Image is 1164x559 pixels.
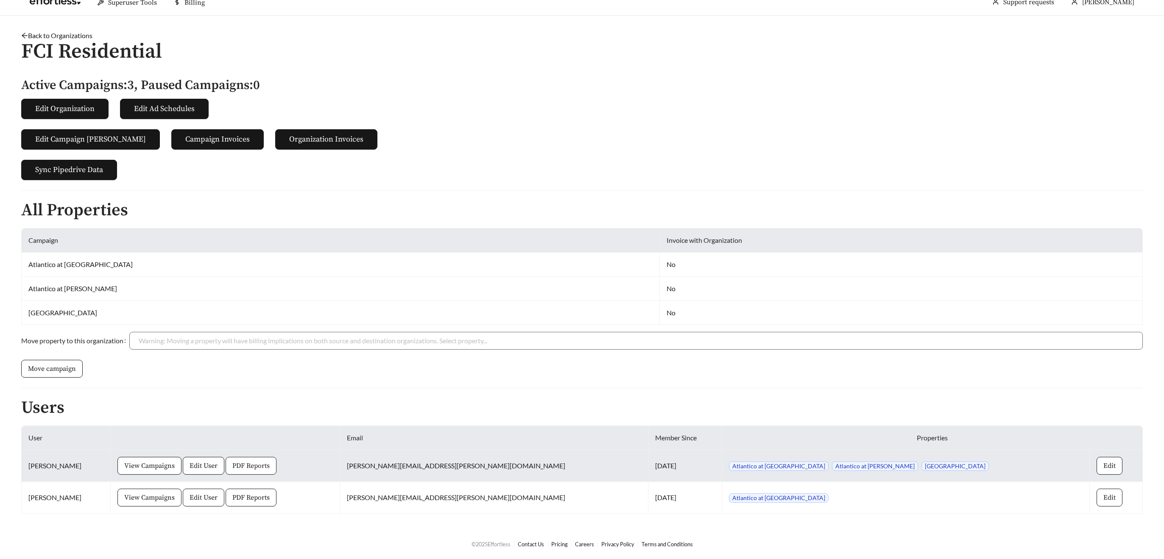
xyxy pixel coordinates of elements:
[722,426,1143,450] th: Properties
[185,133,250,145] span: Campaign Invoices
[729,493,829,503] span: Atlantico at [GEOGRAPHIC_DATA]
[575,541,594,548] a: Careers
[22,228,660,253] th: Campaign
[472,541,511,548] span: © 2025 Effortless
[139,332,1133,349] input: Move property to this organization
[183,489,224,506] button: Edit User
[660,301,1143,325] td: No
[22,301,660,325] td: [GEOGRAPHIC_DATA]
[21,360,83,378] button: Move campaign
[117,493,181,501] a: View Campaigns
[832,462,918,471] span: Atlantico at [PERSON_NAME]
[21,99,109,119] button: Edit Organization
[660,253,1143,277] td: No
[21,41,1143,63] h1: FCI Residential
[518,541,544,548] a: Contact Us
[22,253,660,277] td: Atlantico at [GEOGRAPHIC_DATA]
[1097,457,1122,475] button: Edit
[1097,489,1122,506] button: Edit
[1103,492,1116,503] span: Edit
[21,32,28,39] span: arrow-left
[124,461,175,471] span: View Campaigns
[21,201,1143,220] h2: All Properties
[28,364,76,374] span: Move campaign
[190,461,218,471] span: Edit User
[226,457,276,475] button: PDF Reports
[226,489,276,506] button: PDF Reports
[22,277,660,301] td: Atlantico at [PERSON_NAME]
[289,133,363,145] span: Organization Invoices
[124,492,175,503] span: View Campaigns
[1103,461,1116,471] span: Edit
[340,426,648,450] th: Email
[21,160,117,180] button: Sync Pipedrive Data
[171,129,264,150] button: Campaign Invoices
[22,426,111,450] th: User
[21,31,92,39] a: arrow-leftBack to Organizations
[648,426,722,450] th: Member Since
[35,133,146,145] span: Edit Campaign [PERSON_NAME]
[601,541,634,548] a: Privacy Policy
[21,398,1143,417] h2: Users
[22,482,111,514] td: [PERSON_NAME]
[275,129,377,150] button: Organization Invoices
[660,277,1143,301] td: No
[551,541,568,548] a: Pricing
[117,489,181,506] button: View Campaigns
[120,99,209,119] button: Edit Ad Schedules
[134,103,195,114] span: Edit Ad Schedules
[35,103,95,114] span: Edit Organization
[729,462,829,471] span: Atlantico at [GEOGRAPHIC_DATA]
[21,129,160,150] button: Edit Campaign [PERSON_NAME]
[642,541,693,548] a: Terms and Conditions
[190,492,218,503] span: Edit User
[648,482,722,514] td: [DATE]
[117,461,181,469] a: View Campaigns
[22,450,111,482] td: [PERSON_NAME]
[183,493,224,501] a: Edit User
[21,332,129,350] label: Move property to this organization
[35,164,103,175] span: Sync Pipedrive Data
[183,457,224,475] button: Edit User
[183,461,224,469] a: Edit User
[232,461,270,471] span: PDF Reports
[21,78,1143,92] h5: Active Campaigns: 3 , Paused Campaigns: 0
[660,228,1143,253] th: Invoice with Organization
[340,450,648,482] td: [PERSON_NAME][EMAIL_ADDRESS][PERSON_NAME][DOMAIN_NAME]
[648,450,722,482] td: [DATE]
[232,492,270,503] span: PDF Reports
[340,482,648,514] td: [PERSON_NAME][EMAIL_ADDRESS][PERSON_NAME][DOMAIN_NAME]
[117,457,181,475] button: View Campaigns
[921,462,989,471] span: [GEOGRAPHIC_DATA]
